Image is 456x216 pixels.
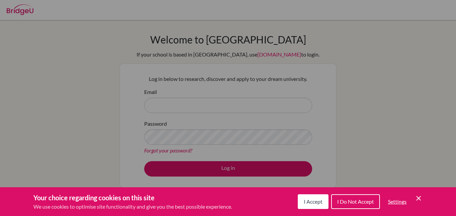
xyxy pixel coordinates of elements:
[383,195,412,208] button: Settings
[415,194,423,202] button: Save and close
[337,198,374,205] span: I Do Not Accept
[304,198,322,205] span: I Accept
[33,203,232,211] p: We use cookies to optimise site functionality and give you the best possible experience.
[33,193,232,203] h3: Your choice regarding cookies on this site
[388,198,407,205] span: Settings
[331,194,380,209] button: I Do Not Accept
[298,194,328,209] button: I Accept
